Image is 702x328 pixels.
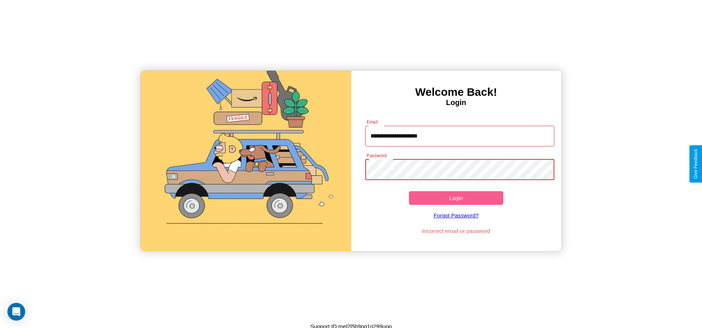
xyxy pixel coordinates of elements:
label: Password [367,152,386,159]
div: Open Intercom Messenger [7,303,25,321]
p: Incorrect email or password [362,226,551,236]
h3: Welcome Back! [351,86,561,98]
button: Login [409,191,504,205]
div: Give Feedback [693,149,698,179]
a: Forgot Password? [362,205,551,226]
label: Email [367,119,378,125]
h4: Login [351,98,561,107]
img: gif [141,71,351,251]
